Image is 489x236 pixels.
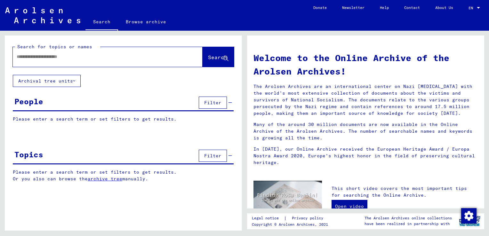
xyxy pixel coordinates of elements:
div: People [14,96,43,107]
a: Legal notice [252,215,284,222]
p: have been realized in partnership with [365,221,452,227]
p: The Arolsen Archives are an international center on Nazi [MEDICAL_DATA] with the world’s most ext... [253,83,478,117]
button: Search [203,47,234,67]
div: Topics [14,149,43,160]
div: Change consent [461,208,476,223]
div: | [252,215,331,222]
a: archive tree [88,176,122,182]
span: EN [469,6,476,10]
button: Filter [199,97,227,109]
img: video.jpg [253,181,322,218]
h1: Welcome to the Online Archive of the Arolsen Archives! [253,51,478,78]
p: Many of the around 30 million documents are now available in the Online Archive of the Arolsen Ar... [253,121,478,141]
p: Please enter a search term or set filters to get results. Or you also can browse the manually. [13,169,234,182]
p: This short video covers the most important tips for searching the Online Archive. [332,185,478,199]
button: Filter [199,150,227,162]
button: Archival tree units [13,75,81,87]
img: Change consent [461,208,477,224]
span: Filter [204,153,221,159]
span: Search [208,54,227,60]
p: Copyright © Arolsen Archives, 2021 [252,222,331,227]
p: The Arolsen Archives online collections [365,215,452,221]
a: Browse archive [118,14,174,29]
p: In [DATE], our Online Archive received the European Heritage Award / Europa Nostra Award 2020, Eu... [253,146,478,166]
span: Filter [204,100,221,106]
img: Arolsen_neg.svg [5,7,80,23]
a: Search [85,14,118,31]
a: Open video [332,200,367,213]
p: Please enter a search term or set filters to get results. [13,116,234,122]
a: Privacy policy [287,215,331,222]
img: yv_logo.png [458,213,482,229]
mat-label: Search for topics or names [17,44,92,50]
